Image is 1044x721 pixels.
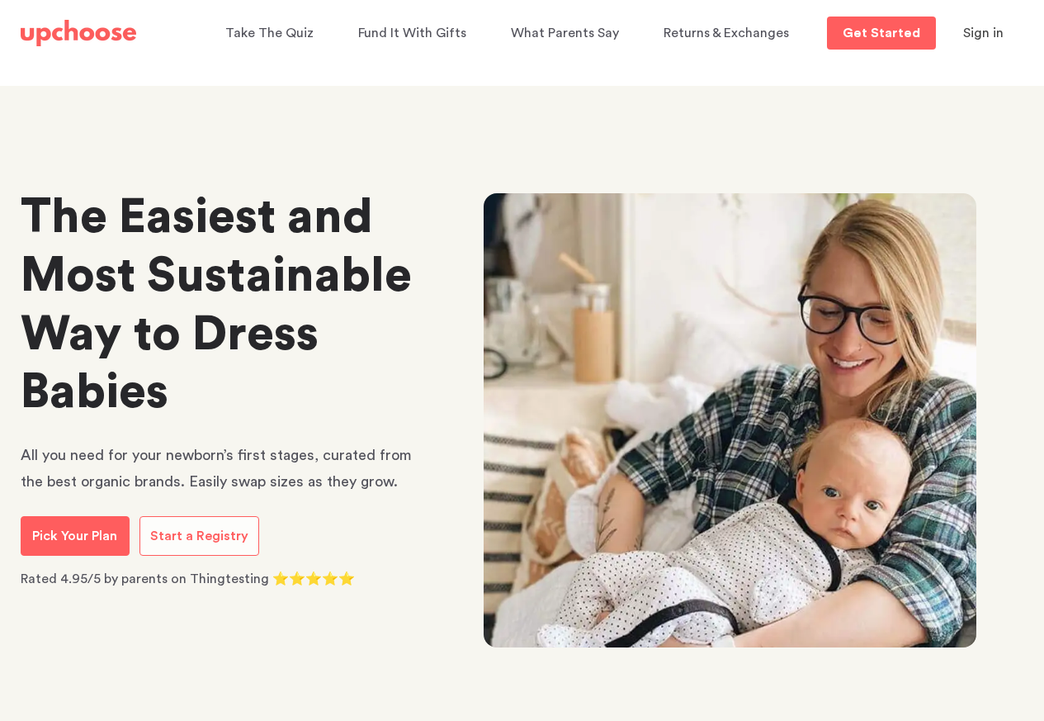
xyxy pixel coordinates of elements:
a: Start a Registry [139,516,259,556]
a: UpChoose [21,17,136,50]
button: Sign in [942,17,1024,50]
span: Fund It With Gifts [358,26,466,40]
img: newborn baby [484,193,976,647]
a: Pick Your Plan [21,516,130,556]
img: UpChoose [21,20,136,46]
a: Fund It With Gifts [358,17,471,50]
a: What Parents Say [511,17,624,50]
a: Returns & Exchanges [664,17,794,50]
span: All you need for your newborn’s first stages, curated from the best organic brands. Easily swap s... [21,448,412,489]
strong: The Easiest and Most Sustainable Way to Dress Babies [21,193,412,416]
p: Get Started [843,26,920,40]
span: Returns & Exchanges [664,26,789,40]
a: Take The Quiz [225,17,319,50]
span: Take The Quiz [225,26,314,40]
span: Start a Registry [150,529,248,543]
a: Get Started [827,17,936,50]
p: Pick Your Plan [32,526,117,546]
span: What Parents Say [511,26,619,40]
span: Sign in [963,26,1004,40]
p: Rated 4.95/5 by parents on Thingtesting ⭐⭐⭐⭐⭐ [21,569,417,591]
